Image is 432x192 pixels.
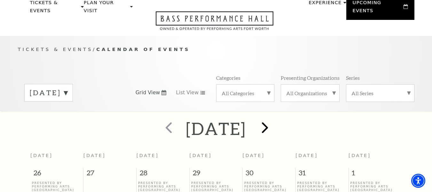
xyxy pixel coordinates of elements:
span: [DATE] [83,153,106,158]
span: Tickets & Events [18,46,93,52]
label: All Series [351,90,409,96]
p: Presented By Performing Arts [GEOGRAPHIC_DATA] [32,181,82,192]
span: [DATE] [137,153,159,158]
span: 27 [83,168,136,181]
span: [DATE] [190,153,212,158]
span: 28 [137,168,189,181]
p: Presented By Performing Arts [GEOGRAPHIC_DATA] [297,181,347,192]
p: Presented By Performing Arts [GEOGRAPHIC_DATA] [244,181,294,192]
button: next [252,117,276,140]
span: [DATE] [242,153,265,158]
label: All Organizations [286,90,334,96]
span: 31 [296,168,349,181]
a: Open this option [133,11,296,36]
label: All Categories [222,90,269,96]
label: [DATE] [30,88,67,98]
p: Presented By Performing Arts [GEOGRAPHIC_DATA] [350,181,400,192]
p: Presented By Performing Arts [GEOGRAPHIC_DATA] [191,181,241,192]
p: Categories [216,74,240,81]
div: Accessibility Menu [411,174,425,188]
span: 1 [349,168,402,181]
p: Presented By Performing Arts [GEOGRAPHIC_DATA] [138,181,188,192]
span: [DATE] [30,153,53,158]
span: [DATE] [349,153,371,158]
p: Presenting Organizations [281,74,340,81]
span: 29 [190,168,242,181]
button: prev [156,117,180,140]
span: 26 [30,168,83,181]
span: [DATE] [295,153,318,158]
span: Calendar of Events [96,46,190,52]
span: Grid View [136,89,160,96]
p: / [18,46,414,54]
span: 30 [243,168,295,181]
p: Series [346,74,360,81]
h2: [DATE] [186,118,246,139]
span: List View [176,89,199,96]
